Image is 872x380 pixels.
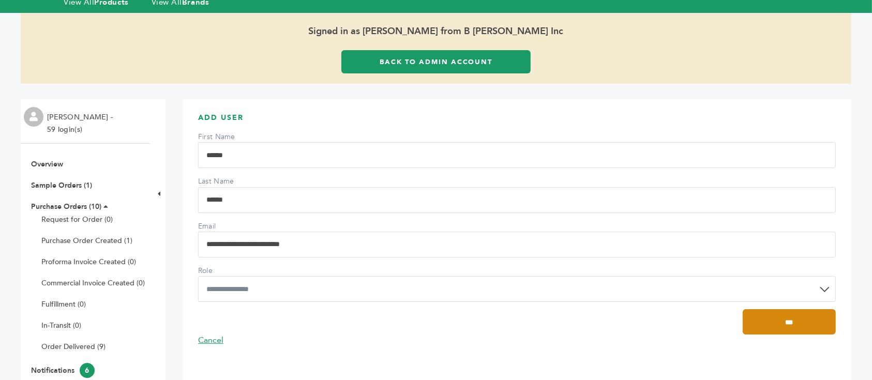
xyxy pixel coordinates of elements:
a: Request for Order (0) [41,215,113,224]
a: Commercial Invoice Created (0) [41,278,145,288]
a: Order Delivered (9) [41,342,106,352]
a: Sample Orders (1) [31,180,92,190]
a: Notifications6 [31,366,95,375]
a: Fulfillment (0) [41,299,86,309]
label: Email [198,221,270,232]
a: Proforma Invoice Created (0) [41,257,136,267]
a: Purchase Orders (10) [31,202,101,211]
a: Overview [31,159,63,169]
label: Last Name [198,176,270,187]
img: profile.png [24,107,43,127]
span: Signed in as [PERSON_NAME] from B [PERSON_NAME] Inc [21,13,851,50]
span: 6 [80,363,95,378]
a: In-Transit (0) [41,321,81,330]
label: First Name [198,132,270,142]
label: Role [198,266,270,276]
a: Cancel [198,335,223,346]
li: [PERSON_NAME] - 59 login(s) [47,111,115,136]
h3: Add User [198,113,836,131]
a: Purchase Order Created (1) [41,236,132,246]
a: Back to Admin Account [341,50,530,73]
